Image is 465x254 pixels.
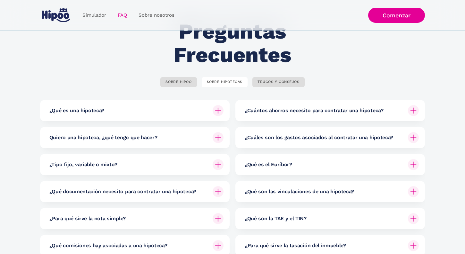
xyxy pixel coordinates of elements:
[112,9,133,22] a: FAQ
[49,134,157,141] h6: Quiero una hipoteca, ¿qué tengo que hacer?
[49,242,167,249] h6: ¿Qué comisiones hay asociadas a una hipoteca?
[49,188,196,195] h6: ¿Qué documentación necesito para contratar una hipoteca?
[245,242,346,249] h6: ¿Para qué sirve la tasación del inmueble?
[245,215,307,222] h6: ¿Qué son la TAE y el TIN?
[49,161,117,168] h6: ¿Tipo fijo, variable o mixto?
[245,134,393,141] h6: ¿Cuáles son los gastos asociados al contratar una hipoteca?
[245,107,384,114] h6: ¿Cuántos ahorros necesito para contratar una hipoteca?
[49,107,104,114] h6: ¿Qué es una hipoteca?
[207,80,242,85] div: SOBRE HIPOTECAS
[77,9,112,22] a: Simulador
[49,215,126,222] h6: ¿Para qué sirve la nota simple?
[165,80,191,85] div: SOBRE HIPOO
[245,188,354,195] h6: ¿Qué son las vinculaciones de una hipoteca?
[133,9,180,22] a: Sobre nosotros
[258,80,300,85] div: TRUCOS Y CONSEJOS
[137,20,327,67] h2: Preguntas Frecuentes
[40,6,72,25] a: home
[245,161,292,168] h6: ¿Qué es el Euríbor?
[368,8,425,23] a: Comenzar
